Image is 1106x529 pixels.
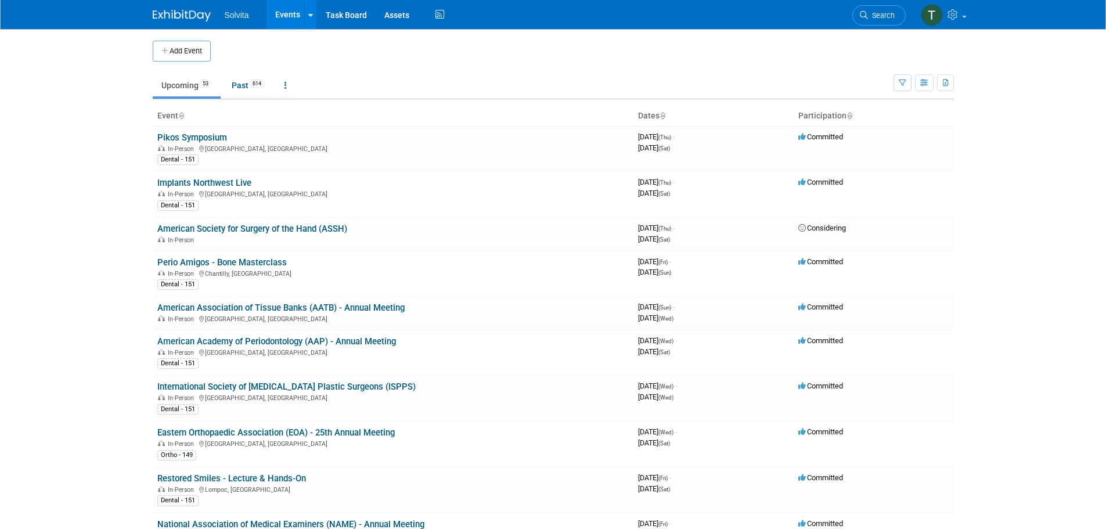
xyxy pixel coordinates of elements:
[658,179,671,186] span: (Thu)
[158,394,165,400] img: In-Person Event
[798,519,843,528] span: Committed
[675,382,677,390] span: -
[157,473,306,484] a: Restored Smiles - Lecture & Hands-On
[157,427,395,438] a: Eastern Orthopaedic Association (EOA) - 25th Annual Meeting
[658,134,671,141] span: (Thu)
[157,143,629,153] div: [GEOGRAPHIC_DATA], [GEOGRAPHIC_DATA]
[158,190,165,196] img: In-Person Event
[675,336,677,345] span: -
[658,383,673,390] span: (Wed)
[868,11,895,20] span: Search
[638,519,671,528] span: [DATE]
[794,106,954,126] th: Participation
[921,4,943,26] img: Tyler Cunningham
[658,440,670,447] span: (Sat)
[638,347,670,356] span: [DATE]
[638,393,673,401] span: [DATE]
[157,154,199,165] div: Dental - 151
[157,336,396,347] a: American Academy of Periodontology (AAP) - Annual Meeting
[158,145,165,151] img: In-Person Event
[658,145,670,152] span: (Sat)
[225,10,249,20] span: Solvita
[638,178,675,186] span: [DATE]
[168,394,197,402] span: In-Person
[798,257,843,266] span: Committed
[157,347,629,357] div: [GEOGRAPHIC_DATA], [GEOGRAPHIC_DATA]
[638,336,677,345] span: [DATE]
[157,393,629,402] div: [GEOGRAPHIC_DATA], [GEOGRAPHIC_DATA]
[168,486,197,494] span: In-Person
[669,257,671,266] span: -
[669,473,671,482] span: -
[798,132,843,141] span: Committed
[158,440,165,446] img: In-Person Event
[798,427,843,436] span: Committed
[223,74,273,96] a: Past614
[798,473,843,482] span: Committed
[798,224,846,232] span: Considering
[658,269,671,276] span: (Sun)
[157,224,347,234] a: American Society for Surgery of the Hand (ASSH)
[158,270,165,276] img: In-Person Event
[157,303,405,313] a: American Association of Tissue Banks (AATB) - Annual Meeting
[158,486,165,492] img: In-Person Event
[638,189,670,197] span: [DATE]
[157,132,227,143] a: Pikos Symposium
[658,394,673,401] span: (Wed)
[673,178,675,186] span: -
[798,336,843,345] span: Committed
[157,438,629,448] div: [GEOGRAPHIC_DATA], [GEOGRAPHIC_DATA]
[669,519,671,528] span: -
[638,235,670,243] span: [DATE]
[157,382,416,392] a: International Society of [MEDICAL_DATA] Plastic Surgeons (ISPPS)
[158,349,165,355] img: In-Person Event
[157,404,199,415] div: Dental - 151
[157,268,629,278] div: Chantilly, [GEOGRAPHIC_DATA]
[168,270,197,278] span: In-Person
[168,145,197,153] span: In-Person
[168,440,197,448] span: In-Person
[153,74,221,96] a: Upcoming53
[638,473,671,482] span: [DATE]
[852,5,906,26] a: Search
[638,143,670,152] span: [DATE]
[157,358,199,369] div: Dental - 151
[178,111,184,120] a: Sort by Event Name
[658,349,670,355] span: (Sat)
[658,236,670,243] span: (Sat)
[673,132,675,141] span: -
[168,190,197,198] span: In-Person
[658,486,670,492] span: (Sat)
[798,303,843,311] span: Committed
[658,225,671,232] span: (Thu)
[658,190,670,197] span: (Sat)
[168,315,197,323] span: In-Person
[157,484,629,494] div: Lompoc, [GEOGRAPHIC_DATA]
[660,111,665,120] a: Sort by Start Date
[153,41,211,62] button: Add Event
[157,200,199,211] div: Dental - 151
[675,427,677,436] span: -
[168,236,197,244] span: In-Person
[658,429,673,436] span: (Wed)
[249,80,265,88] span: 614
[638,224,675,232] span: [DATE]
[168,349,197,357] span: In-Person
[638,484,670,493] span: [DATE]
[638,382,677,390] span: [DATE]
[638,303,675,311] span: [DATE]
[658,315,673,322] span: (Wed)
[846,111,852,120] a: Sort by Participation Type
[658,475,668,481] span: (Fri)
[158,236,165,242] img: In-Person Event
[638,132,675,141] span: [DATE]
[658,338,673,344] span: (Wed)
[157,314,629,323] div: [GEOGRAPHIC_DATA], [GEOGRAPHIC_DATA]
[658,521,668,527] span: (Fri)
[157,257,287,268] a: Perio Amigos - Bone Masterclass
[157,189,629,198] div: [GEOGRAPHIC_DATA], [GEOGRAPHIC_DATA]
[638,438,670,447] span: [DATE]
[673,224,675,232] span: -
[158,315,165,321] img: In-Person Event
[638,268,671,276] span: [DATE]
